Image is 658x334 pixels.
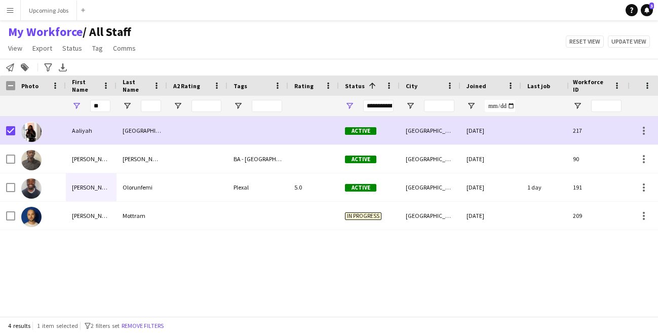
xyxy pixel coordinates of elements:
[109,42,140,55] a: Comms
[21,178,42,199] img: Isaac Olorunfemi
[117,117,167,144] div: [GEOGRAPHIC_DATA]
[424,100,454,112] input: City Filter Input
[485,100,515,112] input: Joined Filter Input
[21,122,42,142] img: Aaliyah Glasgow
[400,173,460,201] div: [GEOGRAPHIC_DATA]
[345,212,381,220] span: In progress
[57,61,69,73] app-action-btn: Export XLSX
[345,184,376,192] span: Active
[117,145,167,173] div: [PERSON_NAME]
[90,100,110,112] input: First Name Filter Input
[641,4,653,16] a: 3
[460,117,521,144] div: [DATE]
[173,101,182,110] button: Open Filter Menu
[62,44,82,53] span: Status
[467,101,476,110] button: Open Filter Menu
[21,207,42,227] img: Shaan Mottram
[460,202,521,230] div: [DATE]
[58,42,86,55] a: Status
[400,145,460,173] div: [GEOGRAPHIC_DATA]
[227,173,288,201] div: Plexal
[460,173,521,201] div: [DATE]
[460,145,521,173] div: [DATE]
[345,156,376,163] span: Active
[521,173,582,201] div: 1 day
[72,78,98,93] span: First Name
[123,78,149,93] span: Last Name
[400,117,460,144] div: [GEOGRAPHIC_DATA]
[467,82,486,90] span: Joined
[141,100,161,112] input: Last Name Filter Input
[19,61,31,73] app-action-btn: Add to tag
[92,44,103,53] span: Tag
[4,42,26,55] a: View
[4,61,16,73] app-action-btn: Notify workforce
[345,82,365,90] span: Status
[123,101,132,110] button: Open Filter Menu
[294,82,314,90] span: Rating
[32,44,52,53] span: Export
[28,42,56,55] a: Export
[567,173,628,201] div: 191
[400,202,460,230] div: [GEOGRAPHIC_DATA]
[83,24,131,40] span: All Staff
[345,127,376,135] span: Active
[42,61,54,73] app-action-btn: Advanced filters
[88,42,107,55] a: Tag
[8,44,22,53] span: View
[573,78,609,93] span: Workforce ID
[66,202,117,230] div: [PERSON_NAME]
[608,35,650,48] button: Update view
[234,82,247,90] span: Tags
[117,202,167,230] div: Mottram
[567,117,628,144] div: 217
[527,82,550,90] span: Last job
[21,1,77,20] button: Upcoming Jobs
[21,150,42,170] img: Aaron Williams-Smith
[567,145,628,173] div: 90
[66,173,117,201] div: [PERSON_NAME]
[406,82,417,90] span: City
[567,202,628,230] div: 209
[113,44,136,53] span: Comms
[72,101,81,110] button: Open Filter Menu
[8,24,83,40] a: My Workforce
[227,145,288,173] div: BA - [GEOGRAPHIC_DATA]
[345,101,354,110] button: Open Filter Menu
[406,101,415,110] button: Open Filter Menu
[173,82,200,90] span: A2 Rating
[566,35,604,48] button: Reset view
[91,322,120,329] span: 2 filters set
[66,117,117,144] div: Aaliyah
[191,100,221,112] input: A2 Rating Filter Input
[120,320,166,331] button: Remove filters
[573,101,582,110] button: Open Filter Menu
[21,82,38,90] span: Photo
[66,145,117,173] div: [PERSON_NAME]
[649,3,654,9] span: 3
[591,100,622,112] input: Workforce ID Filter Input
[234,101,243,110] button: Open Filter Menu
[252,100,282,112] input: Tags Filter Input
[288,173,339,201] div: 5.0
[117,173,167,201] div: Olorunfemi
[37,322,78,329] span: 1 item selected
